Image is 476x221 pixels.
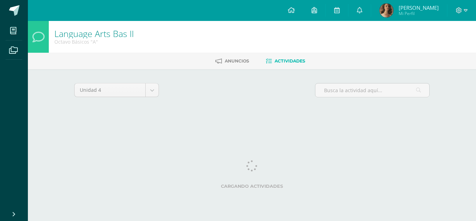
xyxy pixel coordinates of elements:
[54,38,134,45] div: Octavo Básicos 'A'
[54,29,134,38] h1: Language Arts Bas II
[266,56,305,67] a: Actividades
[54,28,134,39] a: Language Arts Bas II
[399,4,439,11] span: [PERSON_NAME]
[315,83,429,97] input: Busca la actividad aquí...
[275,58,305,64] span: Actividades
[75,83,159,97] a: Unidad 4
[225,58,249,64] span: Anuncios
[80,83,140,97] span: Unidad 4
[215,56,249,67] a: Anuncios
[379,3,393,17] img: 6a87f980f9af73164d496323457cac94.png
[74,184,430,189] label: Cargando actividades
[399,10,439,16] span: Mi Perfil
